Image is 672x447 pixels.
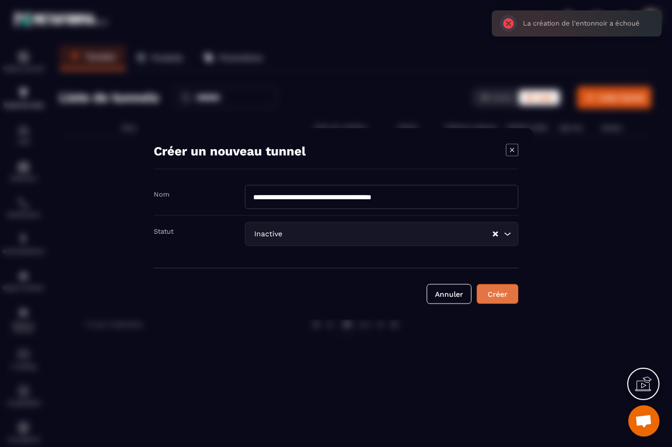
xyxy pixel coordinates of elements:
label: Nom [154,190,169,198]
label: Statut [154,227,173,235]
h4: Créer un nouveau tunnel [154,143,306,158]
span: Inactive [252,228,284,239]
a: Ouvrir le chat [628,405,659,437]
div: Search for option [245,222,518,246]
button: Annuler [427,284,471,304]
div: Créer [483,288,512,299]
button: Clear Selected [493,230,498,238]
button: Créer [477,284,518,304]
input: Search for option [284,228,492,239]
